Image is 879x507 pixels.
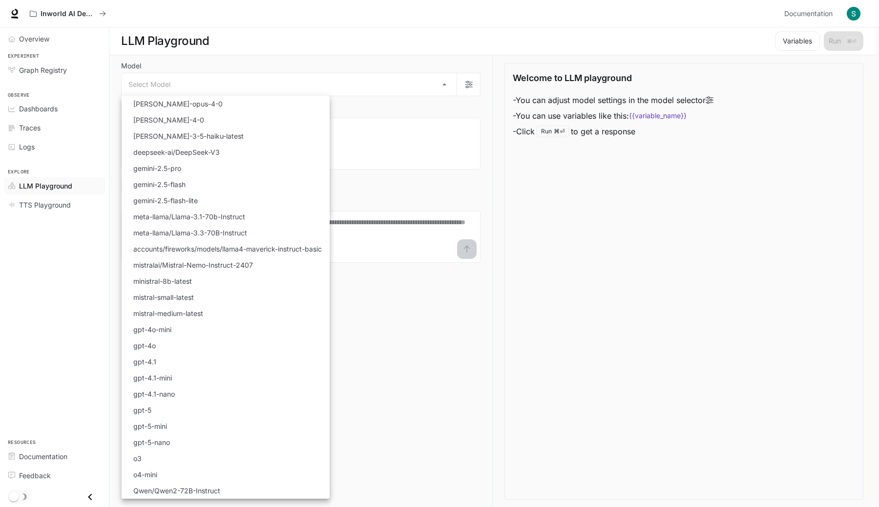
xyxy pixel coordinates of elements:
p: gpt-4.1-nano [133,389,175,399]
p: gemini-2.5-flash-lite [133,195,198,206]
p: [PERSON_NAME]-opus-4-0 [133,99,223,109]
p: gpt-5 [133,405,151,415]
p: [PERSON_NAME]-3-5-haiku-latest [133,131,244,141]
p: mistral-small-latest [133,292,194,302]
p: mistralai/Mistral-Nemo-Instruct-2407 [133,260,253,270]
p: gpt-4.1 [133,357,156,367]
p: meta-llama/Llama-3.3-70B-Instruct [133,228,247,238]
p: Qwen/Qwen2-72B-Instruct [133,486,220,496]
p: mistral-medium-latest [133,308,203,318]
p: o3 [133,453,142,464]
p: meta-llama/Llama-3.1-70b-Instruct [133,211,245,222]
p: deepseek-ai/DeepSeek-V3 [133,147,220,157]
p: gpt-4o-mini [133,324,171,335]
p: accounts/fireworks/models/llama4-maverick-instruct-basic [133,244,322,254]
p: o4-mini [133,469,157,480]
p: gpt-4.1-mini [133,373,172,383]
p: gpt-5-nano [133,437,170,447]
p: gpt-4o [133,340,156,351]
p: gemini-2.5-flash [133,179,186,190]
p: ministral-8b-latest [133,276,192,286]
p: gpt-5-mini [133,421,167,431]
p: [PERSON_NAME]-4-0 [133,115,204,125]
p: gemini-2.5-pro [133,163,181,173]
